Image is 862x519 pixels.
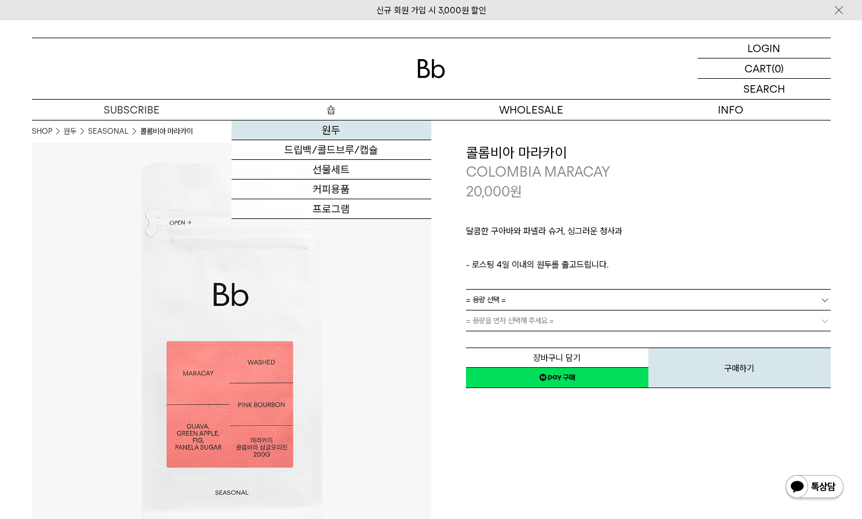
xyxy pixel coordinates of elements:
img: 카카오톡 채널 1:1 채팅 버튼 [784,474,845,502]
a: 커피용품 [232,180,431,199]
p: 달콤한 구아바와 파넬라 슈거, 싱그러운 청사과 [466,224,831,244]
a: SUBSCRIBE [32,100,232,120]
a: 새창 [466,367,648,388]
a: 신규 회원 가입 시 3,000원 할인 [376,5,486,16]
a: 원두 [232,120,431,140]
a: SHOP [32,126,52,137]
a: 프로그램 [232,199,431,219]
p: SEARCH [743,79,785,99]
button: 구매하기 [648,348,831,388]
p: COLOMBIA MARACAY [466,162,831,182]
a: SEASONAL [88,126,129,137]
span: = 용량을 먼저 선택해 주세요 = [466,310,554,331]
p: CART [744,59,772,78]
h3: 콜롬비아 마라카이 [466,143,831,163]
a: 원두 [64,126,76,137]
p: 20,000 [466,182,522,202]
a: LOGIN [698,38,831,59]
a: 선물세트 [232,160,431,180]
p: WHOLESALE [431,100,631,120]
button: 장바구니 담기 [466,348,648,368]
p: (0) [772,59,784,78]
li: 콜롬비아 마라카이 [140,126,193,137]
span: 원 [510,183,522,200]
p: LOGIN [747,38,780,58]
a: CART (0) [698,59,831,79]
p: INFO [631,100,831,120]
img: 로고 [417,59,445,78]
a: 드립백/콜드브루/캡슐 [232,140,431,160]
span: = 용량 선택 = [466,290,506,310]
a: 숍 [232,100,431,120]
p: ㅤ [466,244,831,258]
p: - 로스팅 4일 이내의 원두를 출고드립니다. [466,258,831,272]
